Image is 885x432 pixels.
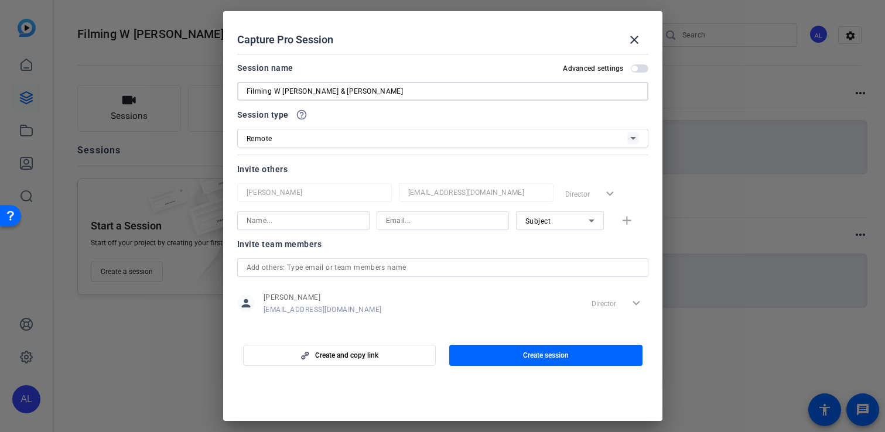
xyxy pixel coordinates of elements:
input: Add others: Type email or team members name [247,260,639,275]
span: Subject [525,217,551,225]
input: Name... [247,186,382,200]
span: Session type [237,108,289,122]
button: Create session [449,345,643,366]
span: [EMAIL_ADDRESS][DOMAIN_NAME] [264,305,382,314]
h2: Advanced settings [563,64,623,73]
input: Email... [386,214,500,228]
span: Create session [523,351,569,360]
div: Invite team members [237,237,648,251]
button: Create and copy link [243,345,436,366]
mat-icon: help_outline [296,109,307,121]
mat-icon: close [627,33,641,47]
span: [PERSON_NAME] [264,293,382,302]
span: Remote [247,135,272,143]
div: Invite others [237,162,648,176]
input: Email... [408,186,544,200]
mat-icon: person [237,294,255,312]
input: Name... [247,214,360,228]
input: Enter Session Name [247,84,639,98]
div: Session name [237,61,293,75]
div: Capture Pro Session [237,26,648,54]
span: Create and copy link [315,351,378,360]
